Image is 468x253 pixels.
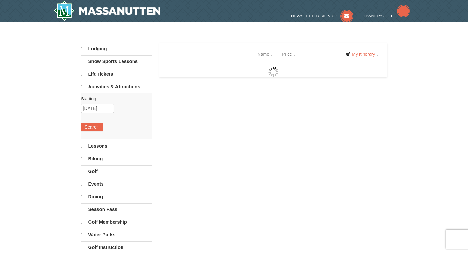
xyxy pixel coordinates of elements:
[81,229,152,241] a: Water Parks
[81,96,147,102] label: Starting
[81,43,152,55] a: Lodging
[81,140,152,152] a: Lessons
[81,68,152,80] a: Lift Tickets
[291,14,337,18] span: Newsletter Sign Up
[54,1,161,21] a: Massanutten Resort
[364,14,410,18] a: Owner's Site
[81,153,152,165] a: Biking
[81,81,152,93] a: Activities & Attractions
[342,49,382,59] a: My Itinerary
[277,48,300,60] a: Price
[81,165,152,177] a: Golf
[81,178,152,190] a: Events
[253,48,277,60] a: Name
[268,67,278,77] img: wait gif
[81,55,152,67] a: Snow Sports Lessons
[291,14,353,18] a: Newsletter Sign Up
[81,123,103,131] button: Search
[81,203,152,215] a: Season Pass
[81,191,152,203] a: Dining
[54,1,161,21] img: Massanutten Resort Logo
[81,216,152,228] a: Golf Membership
[364,14,394,18] span: Owner's Site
